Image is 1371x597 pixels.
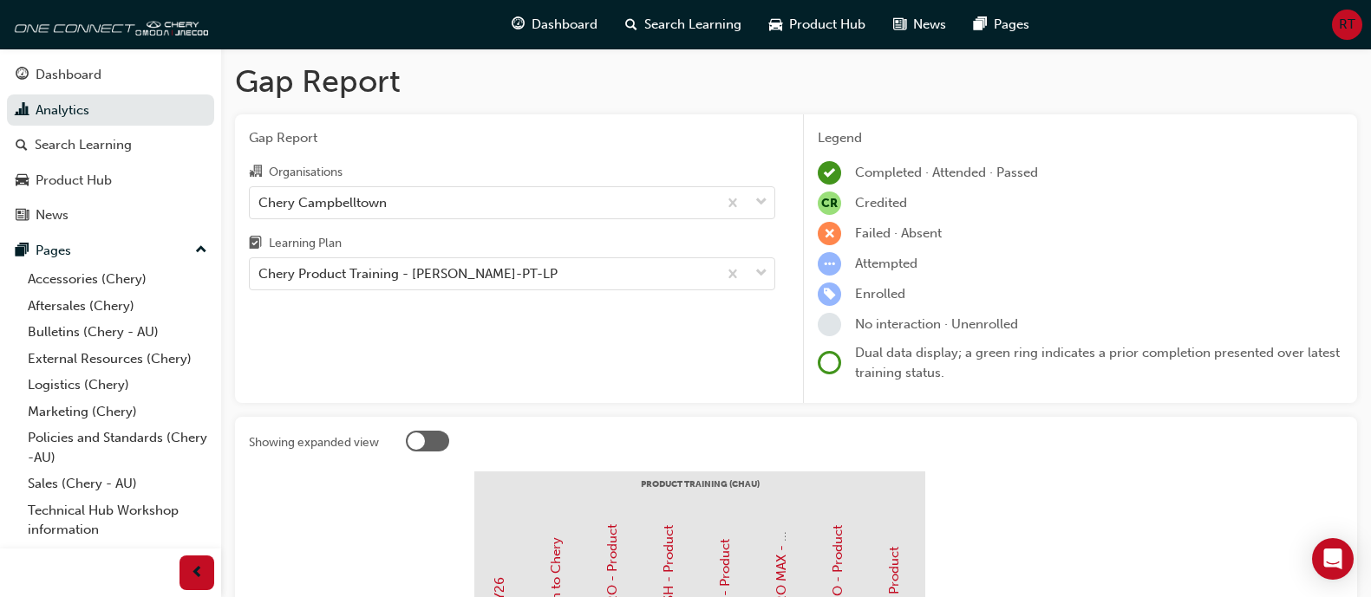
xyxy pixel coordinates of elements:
h1: Gap Report [235,62,1357,101]
span: RT [1339,15,1355,35]
button: DashboardAnalyticsSearch LearningProduct HubNews [7,55,214,235]
span: down-icon [755,263,767,285]
a: Search Learning [7,129,214,161]
a: search-iconSearch Learning [611,7,755,42]
span: No interaction · Unenrolled [855,316,1018,332]
button: Pages [7,235,214,267]
span: guage-icon [512,14,525,36]
span: news-icon [16,208,29,224]
span: search-icon [16,138,28,153]
span: Enrolled [855,286,905,302]
span: News [913,15,946,35]
span: guage-icon [16,68,29,83]
div: Learning Plan [269,235,342,252]
span: Product Hub [789,15,865,35]
a: Marketing (Chery) [21,399,214,425]
span: down-icon [755,191,767,214]
span: organisation-icon [249,165,262,180]
a: Bulletins (Chery - AU) [21,319,214,346]
div: News [36,205,69,225]
span: up-icon [195,239,207,262]
div: Open Intercom Messenger [1312,538,1354,580]
a: Analytics [7,94,214,127]
div: Product Hub [36,171,112,191]
span: car-icon [16,173,29,189]
div: Organisations [269,164,343,181]
a: External Resources (Chery) [21,346,214,373]
span: Failed · Absent [855,225,942,241]
a: Sales (Chery - AU) [21,470,214,497]
img: oneconnect [9,7,208,42]
a: Aftersales (Chery) [21,293,214,320]
a: User changes [21,543,214,570]
span: Gap Report [249,128,775,148]
div: Pages [36,241,71,261]
a: Accessories (Chery) [21,266,214,293]
button: RT [1332,10,1362,40]
a: Technical Hub Workshop information [21,497,214,543]
span: learningRecordVerb_NONE-icon [818,313,841,336]
a: news-iconNews [879,7,960,42]
div: Legend [818,128,1343,148]
span: prev-icon [191,562,204,584]
a: News [7,199,214,231]
span: learningplan-icon [249,237,262,252]
div: Showing expanded view [249,434,379,451]
a: guage-iconDashboard [498,7,611,42]
a: Dashboard [7,59,214,91]
span: Completed · Attended · Passed [855,165,1038,180]
a: pages-iconPages [960,7,1043,42]
span: learningRecordVerb_ATTEMPT-icon [818,252,841,276]
a: Policies and Standards (Chery -AU) [21,425,214,470]
span: Credited [855,195,907,211]
div: PRODUCT TRAINING (CHAU) [474,471,925,515]
a: car-iconProduct Hub [755,7,879,42]
span: car-icon [769,14,782,36]
span: news-icon [893,14,906,36]
a: Product Hub [7,165,214,197]
span: learningRecordVerb_COMPLETE-icon [818,161,841,185]
a: Logistics (Chery) [21,372,214,399]
span: Search Learning [644,15,741,35]
span: Pages [994,15,1029,35]
div: Chery Product Training - [PERSON_NAME]-PT-LP [258,264,558,284]
span: search-icon [625,14,637,36]
div: Search Learning [35,135,132,155]
span: Dual data display; a green ring indicates a prior completion presented over latest training status. [855,345,1340,380]
span: pages-icon [16,243,29,259]
span: learningRecordVerb_FAIL-icon [818,222,841,245]
span: chart-icon [16,103,29,119]
span: learningRecordVerb_ENROLL-icon [818,282,841,306]
span: pages-icon [974,14,987,36]
span: null-icon [818,191,841,215]
div: Chery Campbelltown [258,192,387,212]
span: Dashboard [532,15,597,35]
div: Dashboard [36,65,101,85]
span: Attempted [855,256,917,271]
